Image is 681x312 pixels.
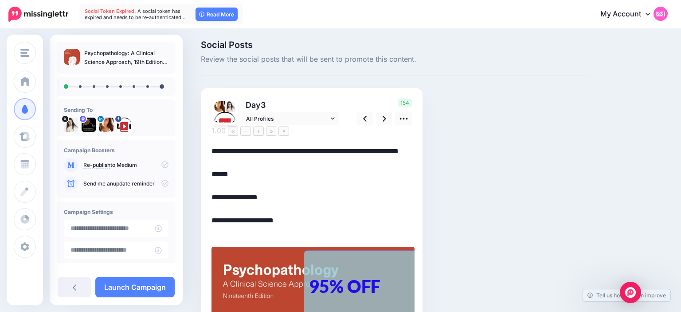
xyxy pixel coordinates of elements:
[620,282,641,303] div: Open Intercom Messenger
[85,8,186,20] span: A social token has expired and needs to be re-authenticated…
[214,101,225,112] img: 1537218439639-55706.png
[83,161,168,169] p: to Medium
[196,8,238,21] a: Read More
[113,180,155,187] a: update reminder
[583,289,670,301] a: Tell us how we can improve
[201,40,588,49] span: Social Posts
[398,99,412,107] span: 154
[83,162,110,169] a: Re-publish
[261,100,266,110] span: 3
[64,147,168,154] h4: Campaign Boosters
[83,180,168,188] p: Send me an
[84,49,168,67] p: Psychopathology: A Clinical Science Approach, 19th Edition – PDF eBook
[242,99,340,111] p: Day
[64,107,168,113] h4: Sending To
[201,54,588,65] span: Review the social posts that will be sent to promote this content.
[99,118,113,132] img: 1537218439639-55706.png
[242,112,339,125] a: All Profiles
[8,7,68,22] img: Missinglettr
[309,274,392,299] div: 95% OFF
[225,101,235,112] img: tSvj_Osu-58146.jpg
[20,49,29,57] img: menu.png
[85,8,136,14] span: Social Token Expired.
[64,209,168,215] h4: Campaign Settings
[82,118,96,132] img: 802740b3fb02512f-84599.jpg
[64,118,78,132] img: tSvj_Osu-58146.jpg
[117,118,131,132] img: 307443043_482319977280263_5046162966333289374_n-bsa149661.png
[64,49,80,65] img: bf49ce7cb6cd663ec3a7f45ab88c6813_thumb.jpg
[591,4,668,25] a: My Account
[246,114,329,123] span: All Profiles
[214,112,235,133] img: 307443043_482319977280263_5046162966333289374_n-bsa149661.png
